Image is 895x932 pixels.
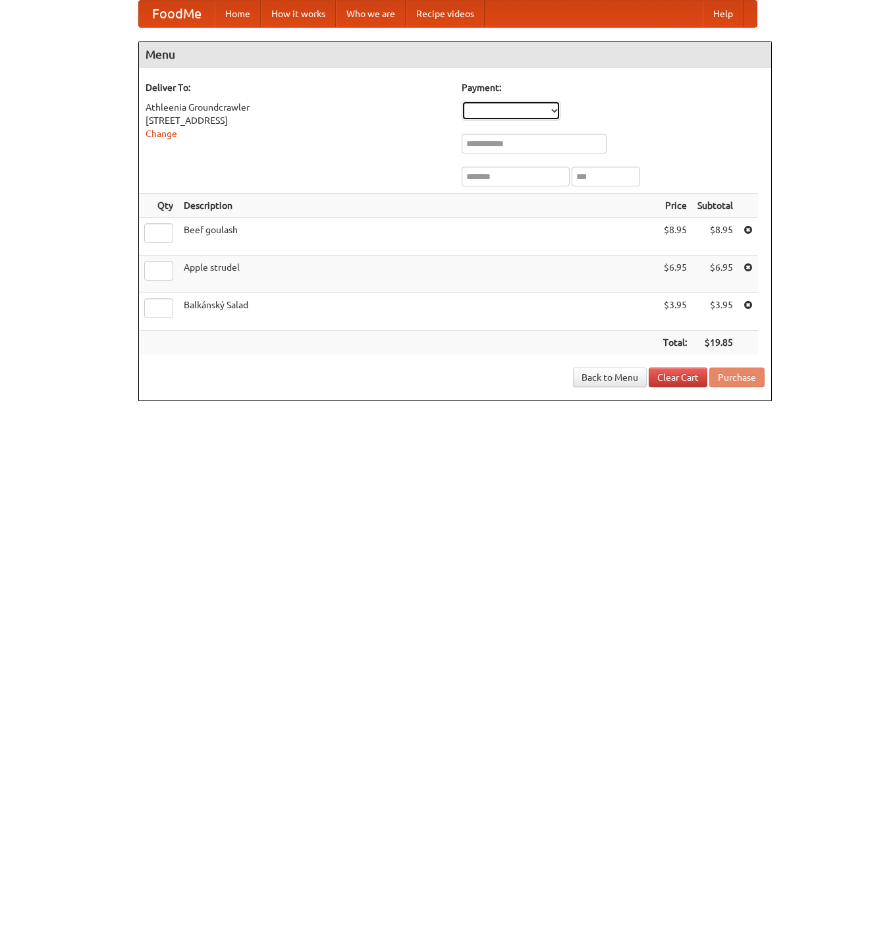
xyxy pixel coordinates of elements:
th: Qty [139,194,178,218]
h5: Payment: [462,81,765,94]
button: Purchase [709,368,765,387]
td: Apple strudel [178,256,658,293]
td: $8.95 [692,218,738,256]
a: Change [146,128,177,139]
th: Description [178,194,658,218]
h5: Deliver To: [146,81,448,94]
th: Subtotal [692,194,738,218]
td: $6.95 [658,256,692,293]
div: Athleenia Groundcrawler [146,101,448,114]
a: Clear Cart [649,368,707,387]
th: Total: [658,331,692,355]
a: Back to Menu [573,368,647,387]
td: $6.95 [692,256,738,293]
a: Home [215,1,261,27]
td: Beef goulash [178,218,658,256]
th: $19.85 [692,331,738,355]
td: $8.95 [658,218,692,256]
a: FoodMe [139,1,215,27]
td: Balkánský Salad [178,293,658,331]
a: Help [703,1,744,27]
div: [STREET_ADDRESS] [146,114,448,127]
td: $3.95 [658,293,692,331]
td: $3.95 [692,293,738,331]
h4: Menu [139,41,771,68]
a: Who we are [336,1,406,27]
th: Price [658,194,692,218]
a: How it works [261,1,336,27]
a: Recipe videos [406,1,485,27]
